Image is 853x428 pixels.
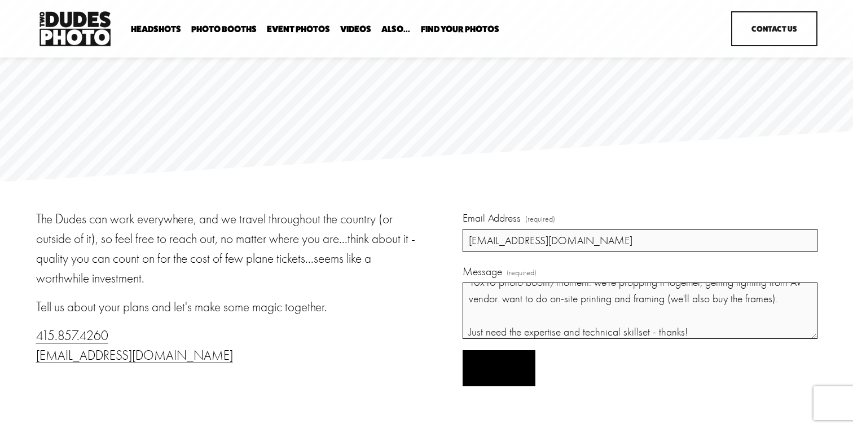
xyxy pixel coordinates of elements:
button: SubmitSubmit [463,350,535,387]
span: Submit [482,363,515,373]
span: Headshots [131,25,181,34]
span: Message [463,263,502,280]
span: (required) [525,213,555,225]
a: folder dropdown [421,24,499,34]
span: Photo Booths [191,25,257,34]
a: Event Photos [267,24,330,34]
p: Tell us about your plans and let's make some magic together. [36,298,424,317]
span: Email Address [463,210,521,226]
a: folder dropdown [381,24,410,34]
span: Also... [381,25,410,34]
img: Two Dudes Photo | Headshots, Portraits &amp; Photo Booths [36,8,114,49]
a: 415.857.4260 [36,328,108,343]
span: Find Your Photos [421,25,499,34]
a: [EMAIL_ADDRESS][DOMAIN_NAME] [36,348,233,363]
span: (required) [507,267,537,279]
textarea: F1 Austin [DATE] in [DATE] setup/event [DATE] out 10x10 photo booth/moment. we're propping it tog... [463,283,817,339]
a: folder dropdown [191,24,257,34]
p: The Dudes can work everywhere, and we travel throughout the country (or outside of it), so feel f... [36,210,424,289]
a: Contact Us [731,11,817,46]
a: folder dropdown [131,24,181,34]
a: Videos [340,24,371,34]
